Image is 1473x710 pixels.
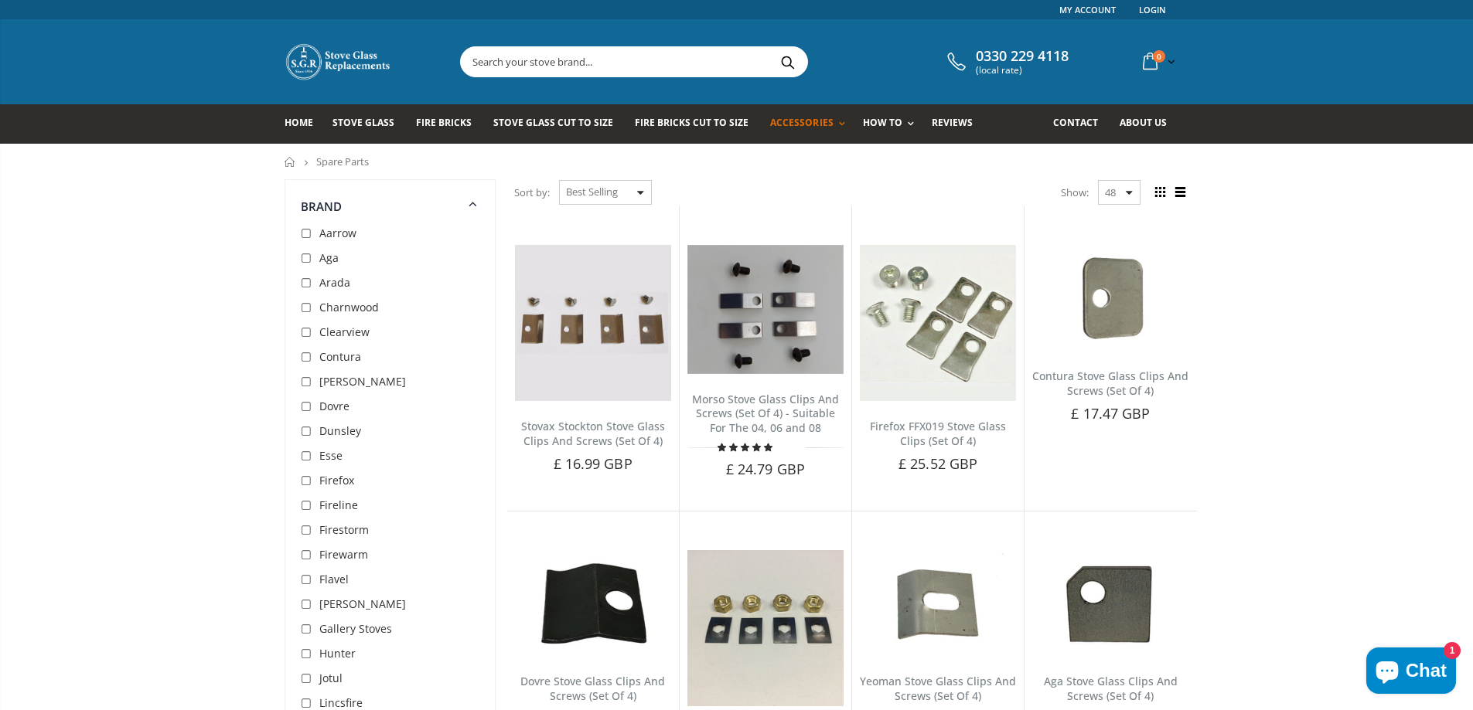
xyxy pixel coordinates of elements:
[285,116,313,129] span: Home
[319,498,358,512] span: Fireline
[1032,369,1188,398] a: Contura Stove Glass Clips And Screws (Set Of 4)
[932,104,984,144] a: Reviews
[285,104,325,144] a: Home
[319,423,361,438] span: Dunsley
[860,674,1016,703] a: Yeoman Stove Glass Clips And Screws (Set Of 4)
[416,104,483,144] a: Fire Bricks
[319,349,361,364] span: Contura
[521,419,665,448] a: Stovax Stockton Stove Glass Clips And Screws (Set Of 4)
[1044,674,1178,703] a: Aga Stove Glass Clips And Screws (Set Of 4)
[687,550,844,706] img: Villager Stove Glass Clips And Nuts (Set Of 4)
[635,116,748,129] span: Fire Bricks Cut To Size
[319,374,406,389] span: [PERSON_NAME]
[319,572,349,586] span: Flavel
[285,157,296,167] a: Home
[1053,104,1110,144] a: Contact
[461,47,980,76] input: Search your stove brand...
[770,104,852,144] a: Accessories
[554,454,633,473] span: £ 16.99 GBP
[515,245,671,401] img: Set of 4 Stovax Stockton glass clips with screws
[1137,46,1178,76] a: 0
[319,448,343,463] span: Esse
[1032,245,1188,352] img: Set of 4 Contura glass clips with screws
[319,621,392,636] span: Gallery Stoves
[863,116,902,129] span: How To
[332,104,406,144] a: Stove Glass
[319,300,379,314] span: Charnwood
[770,116,833,129] span: Accessories
[319,473,354,487] span: Firefox
[898,454,977,473] span: £ 25.52 GBP
[319,324,370,339] span: Clearview
[1362,647,1461,698] inbox-online-store-chat: Shopify online store chat
[1152,184,1169,201] span: Grid view
[1172,184,1189,201] span: List view
[520,674,665,703] a: Dovre Stove Glass Clips And Screws (Set Of 4)
[285,42,393,81] img: Stove Glass Replacement
[1153,50,1165,63] span: 0
[416,116,472,129] span: Fire Bricks
[319,226,356,240] span: Aarrow
[319,646,356,661] span: Hunter
[301,199,343,214] span: Brand
[635,104,760,144] a: Fire Bricks Cut To Size
[687,245,844,374] img: Stove glass clips for the Morso 04, 06 and 08
[1120,116,1167,129] span: About us
[943,48,1069,76] a: 0330 229 4118 (local rate)
[1032,550,1188,657] img: Set of 4 Aga glass clips with screws
[718,441,775,453] span: 5.00 stars
[976,65,1069,76] span: (local rate)
[860,245,1016,401] img: Firefox FFX019 Stove Glass Clips (Set Of 4)
[932,116,973,129] span: Reviews
[514,179,550,206] span: Sort by:
[319,522,369,537] span: Firestorm
[493,116,613,129] span: Stove Glass Cut To Size
[316,155,369,168] span: Spare Parts
[1053,116,1098,129] span: Contact
[860,550,1016,657] img: Set of 4 Yeoman glass clips with screws
[976,48,1069,65] span: 0330 229 4118
[319,275,350,290] span: Arada
[692,392,839,436] a: Morso Stove Glass Clips And Screws (Set Of 4) - Suitable For The 04, 06 and 08
[870,419,1006,448] a: Firefox FFX019 Stove Glass Clips (Set Of 4)
[332,116,394,129] span: Stove Glass
[493,104,625,144] a: Stove Glass Cut To Size
[319,695,363,710] span: Lincsfire
[319,671,343,685] span: Jotul
[771,47,806,76] button: Search
[726,460,805,478] span: £ 24.79 GBP
[1120,104,1178,144] a: About us
[319,547,368,562] span: Firewarm
[1061,180,1089,205] span: Show:
[319,399,349,413] span: Dovre
[515,550,671,657] img: Set of 4 Dovre glass clips with screws
[319,596,406,611] span: [PERSON_NAME]
[319,250,339,265] span: Aga
[1071,404,1150,423] span: £ 17.47 GBP
[863,104,922,144] a: How To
